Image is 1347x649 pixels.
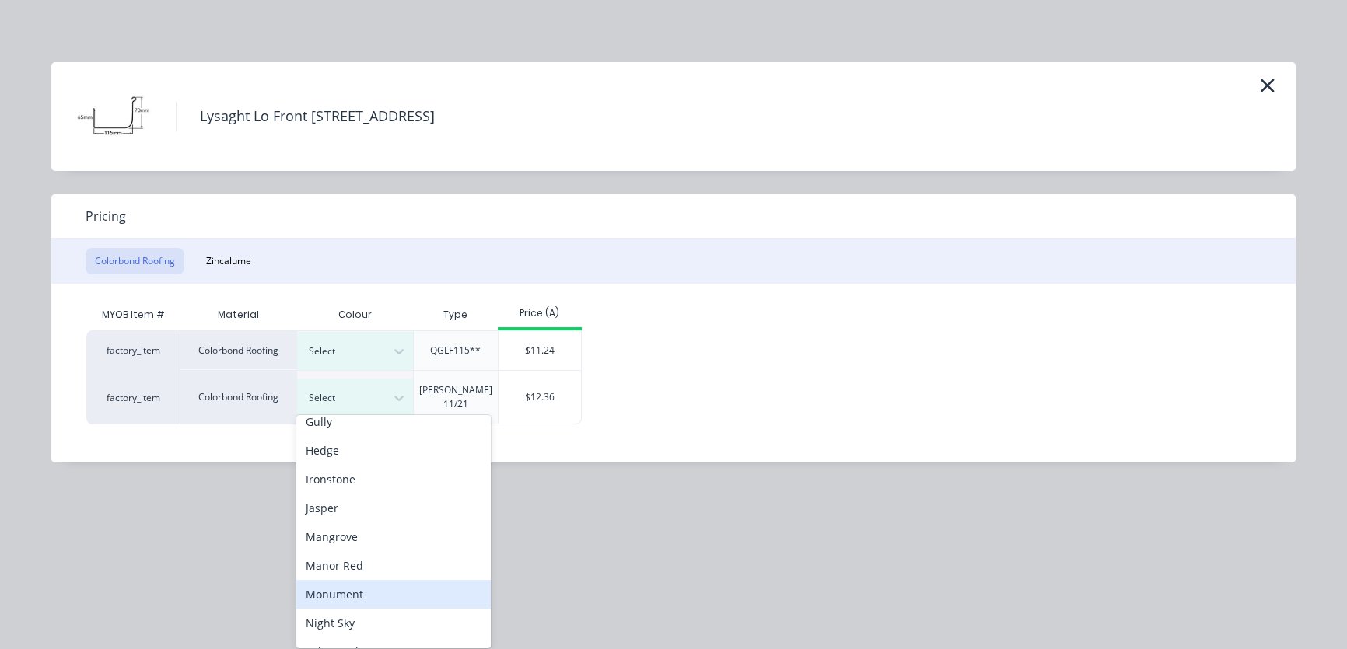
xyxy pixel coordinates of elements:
[296,299,413,330] div: Colour
[86,248,184,274] button: Colorbond Roofing
[499,331,582,370] div: $11.24
[431,295,480,334] div: Type
[296,522,491,551] div: Mangrove
[86,207,126,225] span: Pricing
[499,371,582,424] div: $12.36
[296,580,491,609] div: Monument
[296,551,491,580] div: Manor Red
[419,383,492,411] div: [PERSON_NAME] 11/21
[296,407,491,436] div: Gully
[296,465,491,494] div: Ironstone
[498,306,583,320] div: Price (A)
[86,370,180,424] div: factory_item
[180,330,296,370] div: Colorbond Roofing
[86,330,180,370] div: factory_item
[197,248,261,274] button: Zincalume
[180,299,296,330] div: Material
[296,609,491,637] div: Night Sky
[75,78,152,155] img: Lysaght Lo Front 115 Quad Gutter (Plain)
[296,494,491,522] div: Jasper
[296,436,491,465] div: Hedge
[180,370,296,424] div: Colorbond Roofing
[176,102,458,131] h4: Lysaght Lo Front [STREET_ADDRESS]
[86,299,180,330] div: MYOB Item #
